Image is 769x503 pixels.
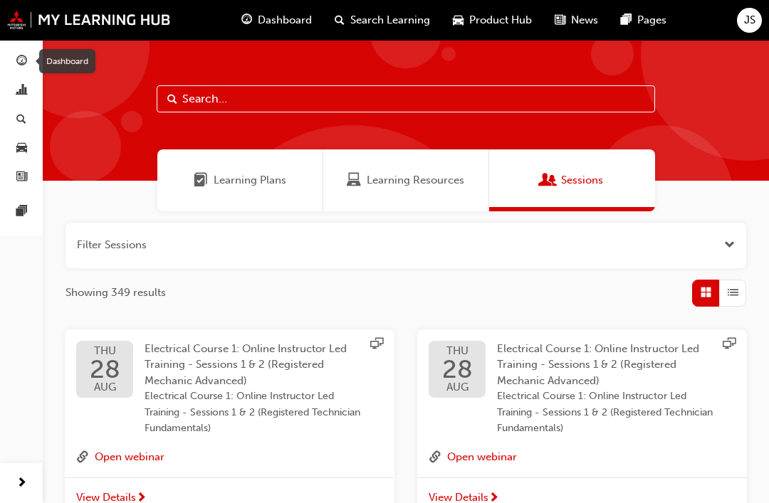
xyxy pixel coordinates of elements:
span: news-icon [16,171,27,184]
button: Open webinar [95,448,164,467]
span: THU [90,346,120,356]
a: Learning ResourcesLearning Resources [323,149,489,211]
img: mmal [7,11,171,29]
a: Learning PlansLearning Plans [157,149,323,211]
span: Learning Plans [194,172,208,189]
span: guage-icon [241,11,252,29]
a: car-iconProduct Hub [441,6,543,35]
a: news-iconNews [543,6,610,35]
span: Sessions [561,172,603,189]
span: Showing 349 results [66,285,166,301]
span: search-icon [335,11,345,29]
span: Learning Plans [214,172,286,189]
a: THU28AUGElectrical Course 1: Online Instructor Led Training - Sessions 1 & 2 (Registered Mechanic... [429,341,736,437]
span: Electrical Course 1: Online Instructor Led Training - Sessions 1 & 2 (Registered Technician Funda... [145,388,360,437]
span: news-icon [555,11,565,29]
span: Pages [637,12,666,28]
span: Product Hub [469,12,532,28]
span: 28 [442,356,473,382]
span: pages-icon [16,206,27,218]
span: search-icon [16,113,26,126]
a: SessionsSessions [489,149,655,211]
button: Open webinar [447,448,517,467]
span: THU [442,346,473,356]
button: JS [737,8,762,33]
a: pages-iconPages [610,6,678,35]
span: Electrical Course 1: Online Instructor Led Training - Sessions 1 & 2 (Registered Mechanic Advanced) [497,342,699,387]
span: car-icon [16,142,27,155]
span: Sessions [541,172,555,189]
span: AUG [442,382,473,393]
span: link-icon [429,448,441,467]
span: Grid [701,285,711,301]
span: Search [167,91,177,107]
span: sessionType_ONLINE_URL-icon [723,337,736,353]
span: car-icon [453,11,464,29]
span: next-icon [16,475,27,492]
span: Learning Resources [347,172,361,189]
a: guage-iconDashboard [230,6,323,35]
span: List [728,285,738,301]
span: Learning Resources [367,172,464,189]
span: Electrical Course 1: Online Instructor Led Training - Sessions 1 & 2 (Registered Technician Funda... [497,388,713,437]
input: Search... [157,85,655,112]
span: Dashboard [258,12,312,28]
span: pages-icon [621,11,632,29]
div: Dashboard [39,49,95,73]
span: 28 [90,356,120,382]
span: News [571,12,598,28]
a: search-iconSearch Learning [323,6,441,35]
span: JS [744,12,755,28]
span: link-icon [76,448,89,467]
button: Open the filter [724,237,735,253]
span: sessionType_ONLINE_URL-icon [370,337,383,353]
span: Electrical Course 1: Online Instructor Led Training - Sessions 1 & 2 (Registered Mechanic Advanced) [145,342,347,387]
a: THU28AUGElectrical Course 1: Online Instructor Led Training - Sessions 1 & 2 (Registered Mechanic... [76,341,383,437]
span: Search Learning [350,12,430,28]
span: guage-icon [16,55,27,68]
span: chart-icon [16,85,27,97]
span: AUG [90,382,120,393]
